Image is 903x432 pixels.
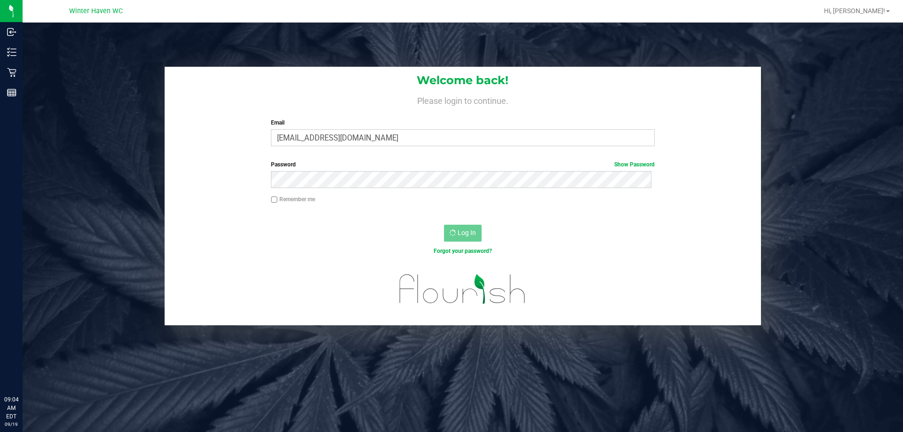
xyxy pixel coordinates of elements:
[7,68,16,77] inline-svg: Retail
[7,88,16,97] inline-svg: Reports
[271,196,277,203] input: Remember me
[7,27,16,37] inline-svg: Inbound
[271,161,296,168] span: Password
[824,7,885,15] span: Hi, [PERSON_NAME]!
[271,195,315,204] label: Remember me
[4,395,18,421] p: 09:04 AM EDT
[165,74,761,86] h1: Welcome back!
[7,47,16,57] inline-svg: Inventory
[434,248,492,254] a: Forgot your password?
[69,7,123,15] span: Winter Haven WC
[271,118,654,127] label: Email
[388,265,537,313] img: flourish_logo.svg
[4,421,18,428] p: 09/19
[614,161,655,168] a: Show Password
[444,225,482,242] button: Log In
[458,229,476,236] span: Log In
[165,94,761,105] h4: Please login to continue.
